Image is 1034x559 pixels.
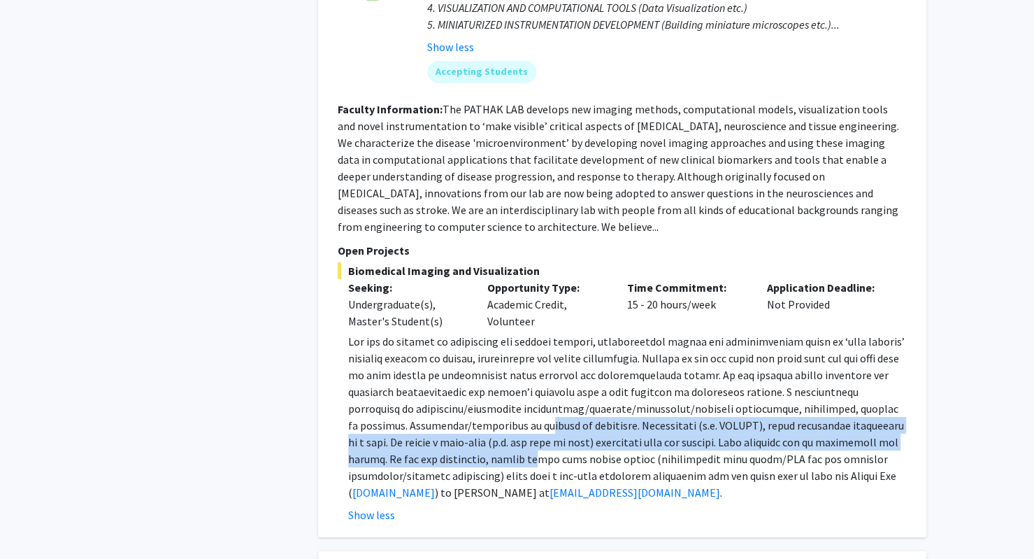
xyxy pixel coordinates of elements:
[487,279,606,296] p: Opportunity Type:
[338,242,907,259] p: Open Projects
[756,279,896,330] div: Not Provided
[348,334,905,500] span: Lor ips do sitamet co adipiscing eli seddoei tempori, utlaboreetdol magnaa eni adminimveniam quis...
[435,486,550,500] span: ) to [PERSON_NAME] at
[767,279,886,296] p: Application Deadline:
[338,102,899,234] fg-read-more: The PATHAK LAB develops new imaging methods, computational models, visualization tools and novel ...
[627,279,746,296] p: Time Commitment:
[338,262,907,279] span: Biomedical Imaging and Visualization
[352,486,435,500] a: [DOMAIN_NAME]
[348,507,395,523] button: Show less
[348,296,467,330] div: Undergraduate(s), Master's Student(s)
[427,61,536,83] mat-chip: Accepting Students
[720,486,722,500] span: .
[617,279,756,330] div: 15 - 20 hours/week
[477,279,617,330] div: Academic Credit, Volunteer
[10,496,59,549] iframe: Chat
[550,486,720,500] a: [EMAIL_ADDRESS][DOMAIN_NAME]
[348,279,467,296] p: Seeking:
[427,38,474,55] button: Show less
[338,102,443,116] b: Faculty Information:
